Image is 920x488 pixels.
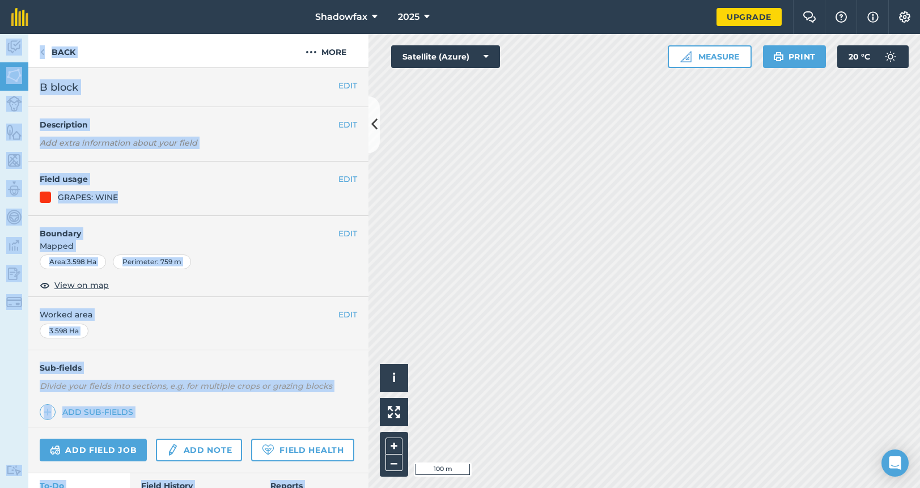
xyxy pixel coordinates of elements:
img: svg+xml;base64,PD94bWwgdmVyc2lvbj0iMS4wIiBlbmNvZGluZz0idXRmLTgiPz4KPCEtLSBHZW5lcmF0b3I6IEFkb2JlIE... [50,443,61,457]
button: More [283,34,368,67]
button: – [385,455,402,471]
span: 2025 [398,10,419,24]
button: EDIT [338,118,357,131]
button: + [385,438,402,455]
img: svg+xml;base64,PHN2ZyB4bWxucz0iaHR0cDovL3d3dy53My5vcmcvMjAwMC9zdmciIHdpZHRoPSIxOSIgaGVpZ2h0PSIyNC... [773,50,784,63]
img: svg+xml;base64,PD94bWwgdmVyc2lvbj0iMS4wIiBlbmNvZGluZz0idXRmLTgiPz4KPCEtLSBHZW5lcmF0b3I6IEFkb2JlIE... [879,45,902,68]
img: svg+xml;base64,PD94bWwgdmVyc2lvbj0iMS4wIiBlbmNvZGluZz0idXRmLTgiPz4KPCEtLSBHZW5lcmF0b3I6IEFkb2JlIE... [6,209,22,226]
img: svg+xml;base64,PD94bWwgdmVyc2lvbj0iMS4wIiBlbmNvZGluZz0idXRmLTgiPz4KPCEtLSBHZW5lcmF0b3I6IEFkb2JlIE... [6,237,22,254]
em: Add extra information about your field [40,138,197,148]
span: i [392,371,396,385]
span: View on map [54,279,109,291]
img: svg+xml;base64,PD94bWwgdmVyc2lvbj0iMS4wIiBlbmNvZGluZz0idXRmLTgiPz4KPCEtLSBHZW5lcmF0b3I6IEFkb2JlIE... [6,265,22,282]
img: fieldmargin Logo [11,8,28,26]
img: svg+xml;base64,PD94bWwgdmVyc2lvbj0iMS4wIiBlbmNvZGluZz0idXRmLTgiPz4KPCEtLSBHZW5lcmF0b3I6IEFkb2JlIE... [6,180,22,197]
img: svg+xml;base64,PD94bWwgdmVyc2lvbj0iMS4wIiBlbmNvZGluZz0idXRmLTgiPz4KPCEtLSBHZW5lcmF0b3I6IEFkb2JlIE... [6,294,22,310]
div: Open Intercom Messenger [881,449,909,477]
h4: Sub-fields [28,362,368,374]
img: svg+xml;base64,PHN2ZyB4bWxucz0iaHR0cDovL3d3dy53My5vcmcvMjAwMC9zdmciIHdpZHRoPSI5IiBoZWlnaHQ9IjI0Ii... [40,45,45,59]
button: Print [763,45,826,68]
img: svg+xml;base64,PHN2ZyB4bWxucz0iaHR0cDovL3d3dy53My5vcmcvMjAwMC9zdmciIHdpZHRoPSI1NiIgaGVpZ2h0PSI2MC... [6,152,22,169]
img: A question mark icon [834,11,848,23]
img: svg+xml;base64,PHN2ZyB4bWxucz0iaHR0cDovL3d3dy53My5vcmcvMjAwMC9zdmciIHdpZHRoPSIxNCIgaGVpZ2h0PSIyNC... [44,405,52,419]
button: EDIT [338,308,357,321]
img: svg+xml;base64,PD94bWwgdmVyc2lvbj0iMS4wIiBlbmNvZGluZz0idXRmLTgiPz4KPCEtLSBHZW5lcmF0b3I6IEFkb2JlIE... [6,39,22,56]
span: 20 ° C [849,45,870,68]
h4: Boundary [28,216,338,240]
div: 3.598 Ha [40,324,88,338]
div: Area : 3.598 Ha [40,254,106,269]
button: View on map [40,278,109,292]
span: Worked area [40,308,357,321]
a: Add sub-fields [40,404,138,420]
img: svg+xml;base64,PHN2ZyB4bWxucz0iaHR0cDovL3d3dy53My5vcmcvMjAwMC9zdmciIHdpZHRoPSIyMCIgaGVpZ2h0PSIyNC... [306,45,317,59]
h4: Description [40,118,357,131]
img: Ruler icon [680,51,692,62]
div: Perimeter : 759 m [113,254,191,269]
button: EDIT [338,79,357,92]
button: 20 °C [837,45,909,68]
a: Add note [156,439,242,461]
a: Upgrade [717,8,782,26]
button: i [380,364,408,392]
span: Mapped [28,240,368,252]
button: EDIT [338,173,357,185]
button: Measure [668,45,752,68]
span: B block [40,79,78,95]
img: svg+xml;base64,PD94bWwgdmVyc2lvbj0iMS4wIiBlbmNvZGluZz0idXRmLTgiPz4KPCEtLSBHZW5lcmF0b3I6IEFkb2JlIE... [166,443,179,457]
img: svg+xml;base64,PHN2ZyB4bWxucz0iaHR0cDovL3d3dy53My5vcmcvMjAwMC9zdmciIHdpZHRoPSIxNyIgaGVpZ2h0PSIxNy... [867,10,879,24]
img: A cog icon [898,11,911,23]
button: EDIT [338,227,357,240]
em: Divide your fields into sections, e.g. for multiple crops or grazing blocks [40,381,332,391]
img: svg+xml;base64,PD94bWwgdmVyc2lvbj0iMS4wIiBlbmNvZGluZz0idXRmLTgiPz4KPCEtLSBHZW5lcmF0b3I6IEFkb2JlIE... [6,465,22,476]
span: Shadowfax [315,10,367,24]
div: GRAPES: WINE [58,191,118,203]
a: Field Health [251,439,354,461]
img: svg+xml;base64,PHN2ZyB4bWxucz0iaHR0cDovL3d3dy53My5vcmcvMjAwMC9zdmciIHdpZHRoPSI1NiIgaGVpZ2h0PSI2MC... [6,124,22,141]
button: Satellite (Azure) [391,45,500,68]
img: Four arrows, one pointing top left, one top right, one bottom right and the last bottom left [388,406,400,418]
h4: Field usage [40,173,338,185]
img: svg+xml;base64,PHN2ZyB4bWxucz0iaHR0cDovL3d3dy53My5vcmcvMjAwMC9zdmciIHdpZHRoPSI1NiIgaGVpZ2h0PSI2MC... [6,67,22,84]
img: svg+xml;base64,PHN2ZyB4bWxucz0iaHR0cDovL3d3dy53My5vcmcvMjAwMC9zdmciIHdpZHRoPSIxOCIgaGVpZ2h0PSIyNC... [40,278,50,292]
img: Two speech bubbles overlapping with the left bubble in the forefront [803,11,816,23]
a: Back [28,34,87,67]
img: svg+xml;base64,PD94bWwgdmVyc2lvbj0iMS4wIiBlbmNvZGluZz0idXRmLTgiPz4KPCEtLSBHZW5lcmF0b3I6IEFkb2JlIE... [6,96,22,112]
a: Add field job [40,439,147,461]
